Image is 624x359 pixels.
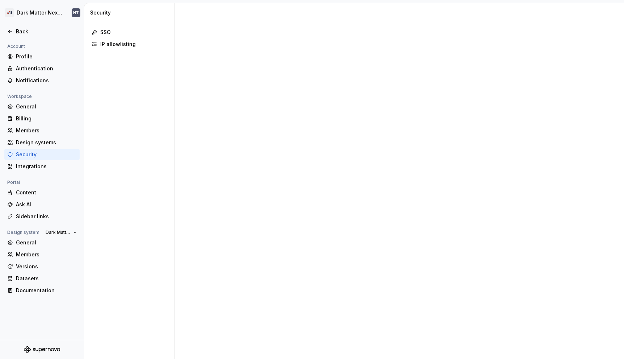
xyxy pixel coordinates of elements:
[16,103,77,110] div: General
[16,65,77,72] div: Authentication
[16,28,77,35] div: Back
[4,228,42,237] div: Design system
[100,41,167,48] div: IP allowlisting
[4,92,35,101] div: Workspace
[16,287,77,294] div: Documentation
[16,201,77,208] div: Ask AI
[4,161,80,172] a: Integrations
[16,127,77,134] div: Members
[4,199,80,210] a: Ask AI
[16,263,77,270] div: Versions
[89,38,170,50] a: IP allowlisting
[89,26,170,38] a: SSO
[1,5,83,21] button: 🚀SDark Matter Next GenHT
[16,213,77,220] div: Sidebar links
[100,29,167,36] div: SSO
[16,251,77,258] div: Members
[4,125,80,136] a: Members
[46,230,71,235] span: Dark Matter Next Gen
[4,137,80,148] a: Design systems
[73,10,79,16] div: HT
[16,151,77,158] div: Security
[4,113,80,124] a: Billing
[16,53,77,60] div: Profile
[16,77,77,84] div: Notifications
[4,237,80,248] a: General
[4,285,80,296] a: Documentation
[16,139,77,146] div: Design systems
[16,189,77,196] div: Content
[16,275,77,282] div: Datasets
[90,9,172,16] div: Security
[4,187,80,198] a: Content
[4,42,28,51] div: Account
[16,115,77,122] div: Billing
[5,8,14,17] div: 🚀S
[4,149,80,160] a: Security
[4,26,80,37] a: Back
[4,51,80,62] a: Profile
[4,249,80,260] a: Members
[16,239,77,246] div: General
[16,163,77,170] div: Integrations
[4,273,80,284] a: Datasets
[24,346,60,353] svg: Supernova Logo
[4,101,80,112] a: General
[4,261,80,272] a: Versions
[4,63,80,74] a: Authentication
[4,75,80,86] a: Notifications
[4,178,23,187] div: Portal
[4,211,80,222] a: Sidebar links
[17,9,63,16] div: Dark Matter Next Gen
